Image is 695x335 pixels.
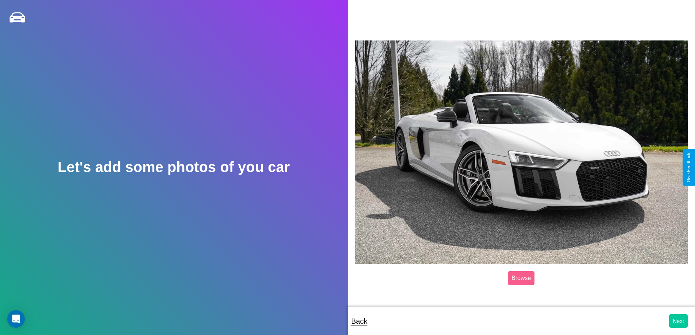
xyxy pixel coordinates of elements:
[669,314,688,328] button: Next
[686,153,691,182] div: Give Feedback
[58,159,290,175] h2: Let's add some photos of you car
[351,315,367,328] p: Back
[355,40,688,264] img: posted
[508,271,534,285] label: Browse
[7,310,25,328] div: Open Intercom Messenger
